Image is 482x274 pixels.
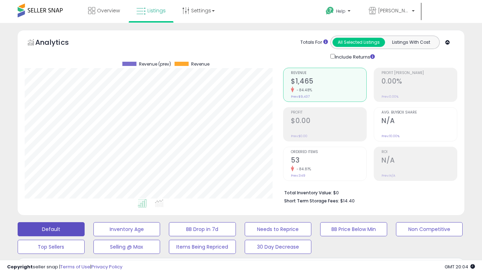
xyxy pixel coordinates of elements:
[291,134,307,138] small: Prev: $0.00
[445,263,475,270] span: 2025-08-16 20:04 GMT
[284,190,332,196] b: Total Inventory Value:
[291,95,310,99] small: Prev: $9,437
[291,71,366,75] span: Revenue
[291,117,366,126] h2: $0.00
[169,240,236,254] button: Items Being Repriced
[382,77,457,87] h2: 0.00%
[245,240,312,254] button: 30 Day Decrease
[294,87,312,93] small: -84.48%
[378,7,410,14] span: [PERSON_NAME] Products
[385,38,437,47] button: Listings With Cost
[93,222,160,236] button: Inventory Age
[191,62,209,67] span: Revenue
[300,39,328,46] div: Totals For
[291,111,366,115] span: Profit
[325,6,334,15] i: Get Help
[284,188,452,196] li: $0
[139,62,171,67] span: Revenue (prev)
[7,263,33,270] strong: Copyright
[291,77,366,87] h2: $1,465
[18,240,85,254] button: Top Sellers
[382,156,457,166] h2: N/A
[284,198,339,204] b: Short Term Storage Fees:
[382,71,457,75] span: Profit [PERSON_NAME]
[18,222,85,236] button: Default
[396,222,463,236] button: Non Competitive
[291,150,366,154] span: Ordered Items
[245,222,312,236] button: Needs to Reprice
[382,173,395,178] small: Prev: N/A
[340,197,355,204] span: $14.40
[169,222,236,236] button: BB Drop in 7d
[325,53,383,61] div: Include Returns
[336,8,346,14] span: Help
[291,156,366,166] h2: 53
[382,150,457,154] span: ROI
[382,117,457,126] h2: N/A
[97,7,120,14] span: Overview
[291,173,305,178] small: Prev: 349
[294,166,311,172] small: -84.81%
[320,222,387,236] button: BB Price Below Min
[147,7,166,14] span: Listings
[60,263,90,270] a: Terms of Use
[320,1,358,23] a: Help
[332,38,385,47] button: All Selected Listings
[35,37,83,49] h5: Analytics
[382,95,398,99] small: Prev: 0.00%
[382,111,457,115] span: Avg. Buybox Share
[93,240,160,254] button: Selling @ Max
[382,134,399,138] small: Prev: 10.00%
[91,263,122,270] a: Privacy Policy
[7,264,122,270] div: seller snap | |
